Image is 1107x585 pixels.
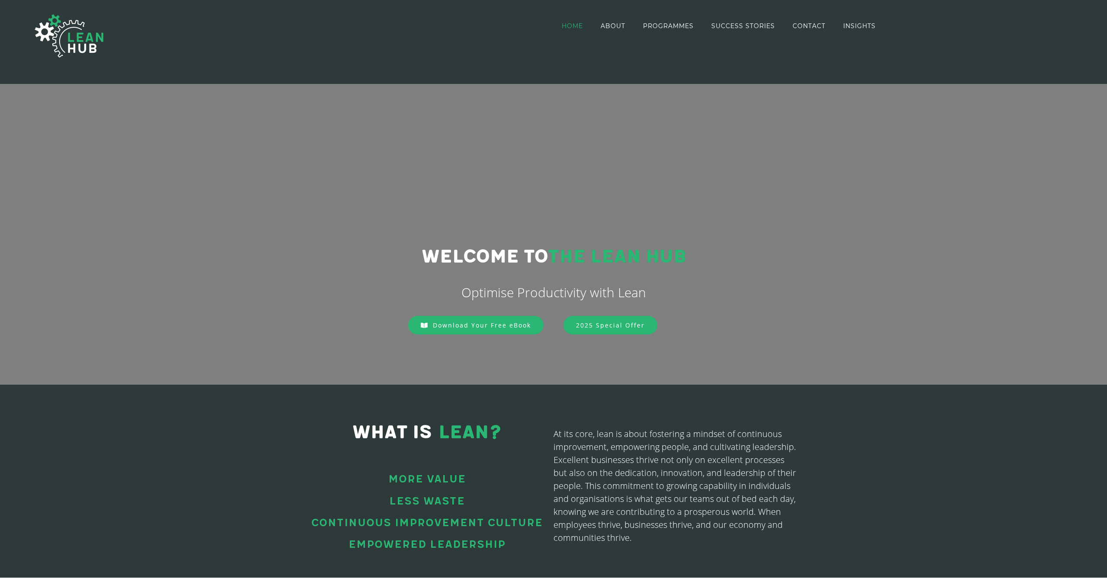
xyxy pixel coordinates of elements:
span: LEAN? [438,421,502,444]
a: CONTACT [793,1,825,51]
a: INSIGHTS [843,1,876,51]
span: WHAT IS [352,421,432,444]
span: ABOUT [601,23,625,29]
nav: Main Menu [562,1,876,51]
img: The Lean Hub | Optimising productivity with Lean Logo [26,5,112,67]
a: PROGRAMMES [643,1,694,51]
span: HOME [562,23,583,29]
span: PROGRAMMES [643,23,694,29]
a: HOME [562,1,583,51]
span: Welcome to [422,246,548,268]
span: THE LEAN HUB [548,246,686,268]
span: SUCCESS STORIES [711,23,775,29]
p: At its core, lean is about fostering a mindset of continuous improvement, empowering people, and ... [553,427,797,544]
a: Download Your Free eBook [408,316,544,334]
span: Download Your Free eBook [433,321,531,329]
span: CONTACT [793,23,825,29]
span: More Value Less waste Continuous improvement culture Empowered leadership [311,472,543,551]
span: INSIGHTS [843,23,876,29]
span: Optimise Productivity with Lean [461,283,646,301]
a: ABOUT [601,1,625,51]
a: SUCCESS STORIES [711,1,775,51]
